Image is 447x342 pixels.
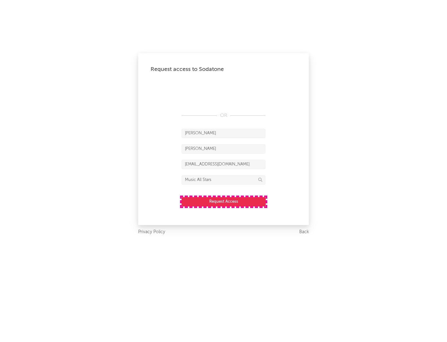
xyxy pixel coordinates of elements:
a: Back [299,228,309,236]
input: Last Name [182,144,265,154]
input: First Name [182,129,265,138]
a: Privacy Policy [138,228,165,236]
button: Request Access [182,197,266,206]
input: Email [182,160,265,169]
input: Division [182,175,265,185]
div: OR [182,112,265,119]
div: Request access to Sodatone [151,66,296,73]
